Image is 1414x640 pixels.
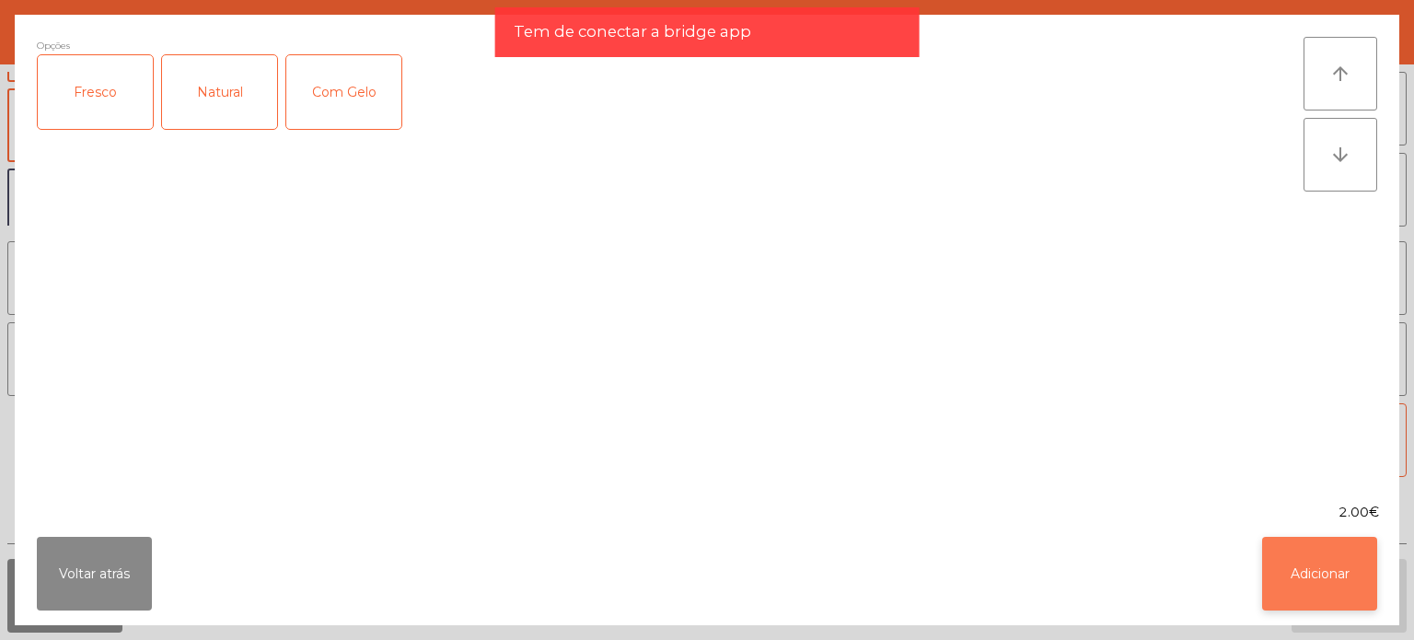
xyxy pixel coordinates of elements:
div: 2.00€ [15,503,1399,522]
button: Voltar atrás [37,537,152,611]
button: arrow_downward [1304,118,1377,192]
i: arrow_upward [1329,63,1351,85]
div: Natural [162,55,277,129]
span: Opções [37,37,70,54]
button: arrow_upward [1304,37,1377,111]
div: Fresco [38,55,153,129]
div: Com Gelo [286,55,401,129]
i: arrow_downward [1329,144,1351,166]
span: Tem de conectar a bridge app [514,20,751,43]
button: Adicionar [1262,537,1377,611]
